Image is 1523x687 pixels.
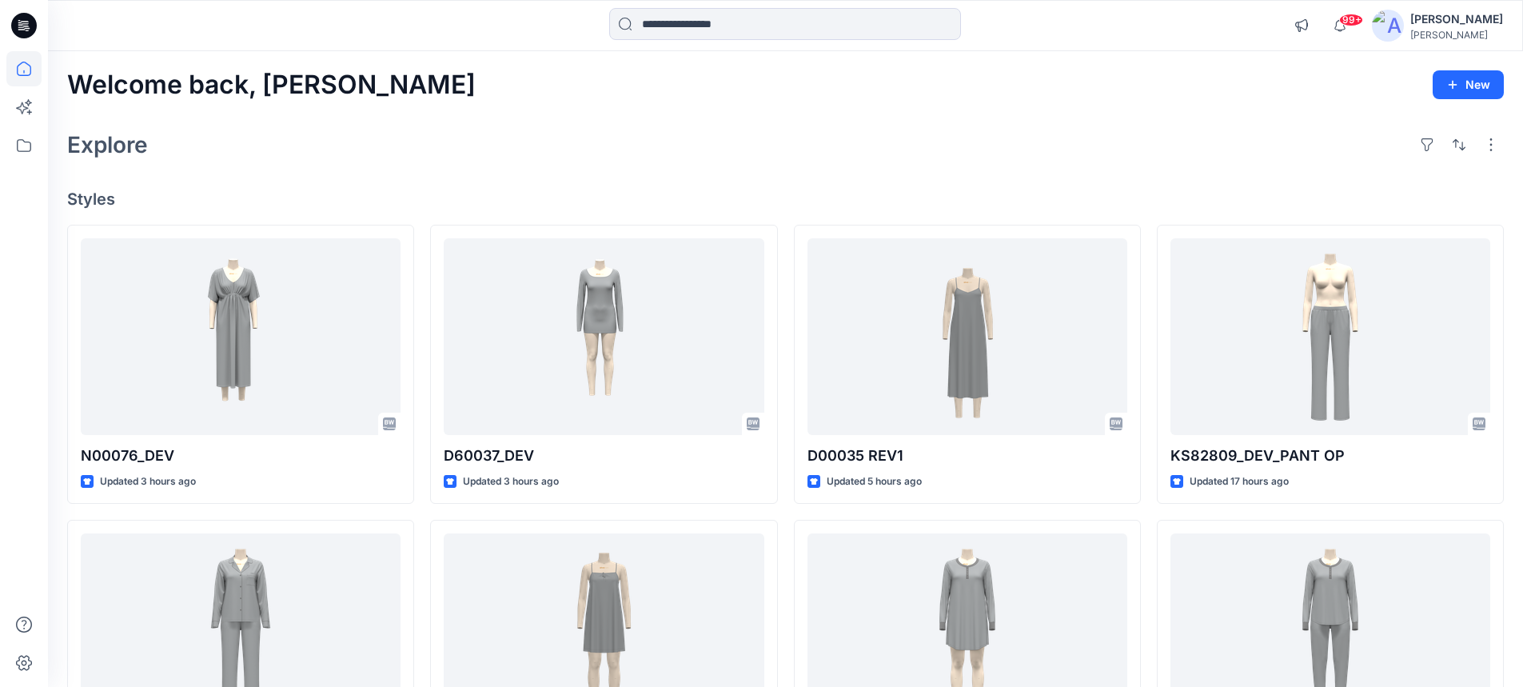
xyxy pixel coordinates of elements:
[1410,29,1503,41] div: [PERSON_NAME]
[1170,238,1490,436] a: KS82809_DEV_PANT OP
[1170,445,1490,467] p: KS82809_DEV_PANT OP
[1410,10,1503,29] div: [PERSON_NAME]
[827,473,922,490] p: Updated 5 hours ago
[1433,70,1504,99] button: New
[100,473,196,490] p: Updated 3 hours ago
[444,445,763,467] p: D60037_DEV
[444,238,763,436] a: D60037_DEV
[81,238,401,436] a: N00076_DEV
[67,190,1504,209] h4: Styles
[807,238,1127,436] a: D00035 REV1
[1339,14,1363,26] span: 99+
[807,445,1127,467] p: D00035 REV1
[463,473,559,490] p: Updated 3 hours ago
[67,132,148,158] h2: Explore
[67,70,476,100] h2: Welcome back, [PERSON_NAME]
[1372,10,1404,42] img: avatar
[1190,473,1289,490] p: Updated 17 hours ago
[81,445,401,467] p: N00076_DEV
